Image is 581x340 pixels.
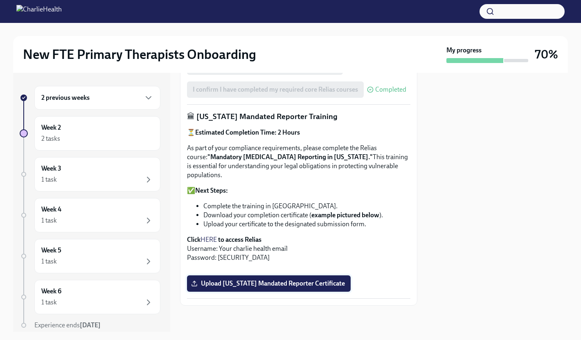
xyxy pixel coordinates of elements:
[195,128,300,136] strong: Estimated Completion Time: 2 Hours
[375,86,406,93] span: Completed
[446,46,482,55] strong: My progress
[41,164,61,173] h6: Week 3
[311,211,379,219] strong: example pictured below
[41,257,57,266] div: 1 task
[187,111,410,122] p: 🏛 [US_STATE] Mandated Reporter Training
[20,157,160,191] a: Week 31 task
[203,211,410,220] li: Download your completion certificate ( ).
[203,220,410,229] li: Upload your certificate to the designated submission form.
[41,175,57,184] div: 1 task
[20,198,160,232] a: Week 41 task
[41,216,57,225] div: 1 task
[535,47,558,62] h3: 70%
[195,187,228,194] strong: Next Steps:
[41,123,61,132] h6: Week 2
[187,275,351,292] label: Upload [US_STATE] Mandated Reporter Certificate
[187,186,410,195] p: ✅
[187,128,410,137] p: ⏳
[200,236,217,243] a: HERE
[80,321,101,329] strong: [DATE]
[41,298,57,307] div: 1 task
[16,5,62,18] img: CharlieHealth
[41,246,61,255] h6: Week 5
[187,236,200,243] strong: Click
[23,46,256,63] h2: New FTE Primary Therapists Onboarding
[218,236,261,243] strong: to access Relias
[34,86,160,110] div: 2 previous weeks
[20,116,160,151] a: Week 22 tasks
[207,153,373,161] strong: "Mandatory [MEDICAL_DATA] Reporting in [US_STATE]."
[41,287,61,296] h6: Week 6
[20,280,160,314] a: Week 61 task
[41,134,60,143] div: 2 tasks
[34,321,101,329] span: Experience ends
[41,93,90,102] h6: 2 previous weeks
[20,239,160,273] a: Week 51 task
[203,202,410,211] li: Complete the training in [GEOGRAPHIC_DATA].
[41,205,61,214] h6: Week 4
[193,279,345,288] span: Upload [US_STATE] Mandated Reporter Certificate
[187,144,410,180] p: As part of your compliance requirements, please complete the Relias course: This training is esse...
[187,235,410,262] p: Username: Your charlie health email Password: [SECURITY_DATA]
